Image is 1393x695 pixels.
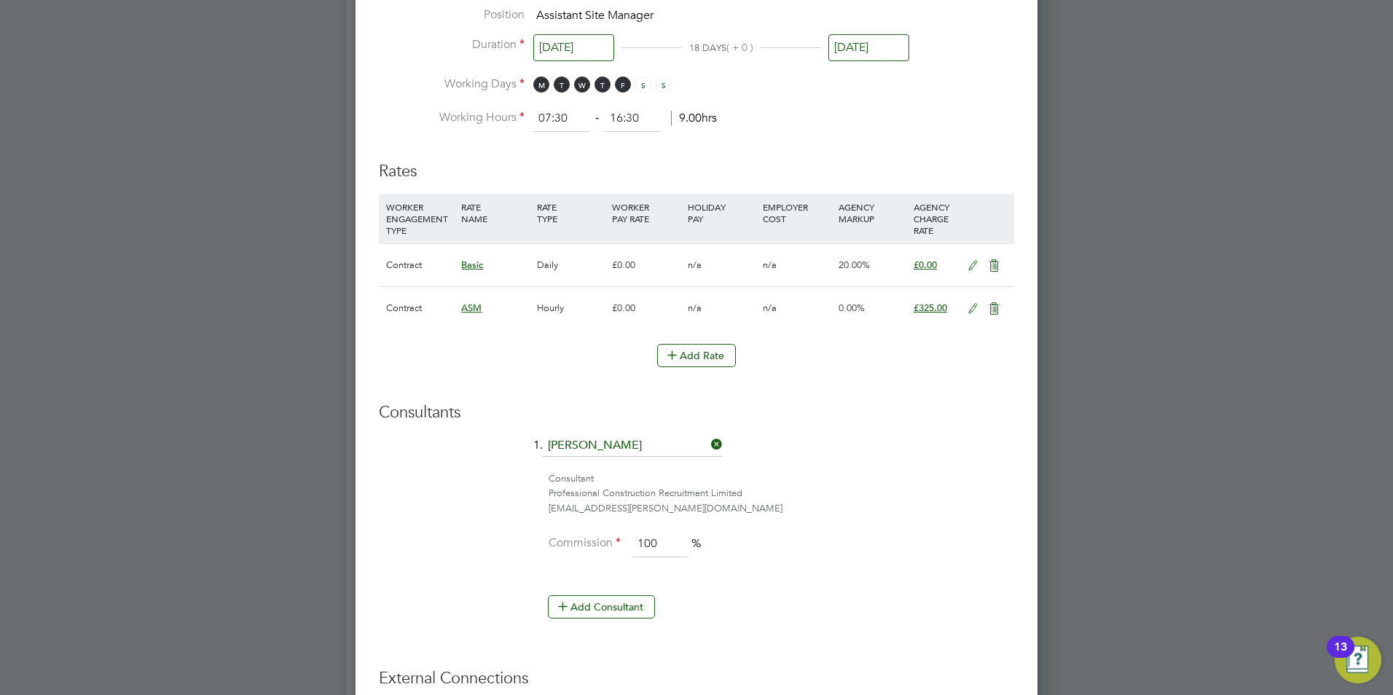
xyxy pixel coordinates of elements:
[548,595,655,619] button: Add Consultant
[689,42,726,54] span: 18 DAYS
[533,244,608,286] div: Daily
[763,302,777,314] span: n/a
[608,287,683,329] div: £0.00
[839,259,870,271] span: 20.00%
[379,146,1014,182] h3: Rates
[574,76,590,93] span: W
[461,302,482,314] span: ASM
[595,76,611,93] span: T
[533,287,608,329] div: Hourly
[379,668,1014,689] h3: External Connections
[759,194,834,232] div: EMPLOYER COST
[914,259,937,271] span: £0.00
[536,8,654,23] span: Assistant Site Manager
[533,76,549,93] span: M
[763,259,777,271] span: n/a
[379,37,525,52] label: Duration
[608,244,683,286] div: £0.00
[379,402,1014,423] h3: Consultants
[548,535,621,551] label: Commission
[533,106,589,132] input: 08:00
[1334,647,1347,666] div: 13
[657,344,736,367] button: Add Rate
[656,76,672,93] span: S
[1335,637,1381,683] button: Open Resource Center, 13 new notifications
[379,435,1014,471] li: 1.
[688,259,702,271] span: n/a
[461,259,483,271] span: Basic
[688,302,702,314] span: n/a
[543,435,723,457] input: Search for...
[379,110,525,125] label: Working Hours
[533,34,614,61] input: Select one
[691,536,701,551] span: %
[835,194,910,232] div: AGENCY MARKUP
[592,111,602,125] span: ‐
[910,194,960,243] div: AGENCY CHARGE RATE
[615,76,631,93] span: F
[549,501,1014,517] div: [EMAIL_ADDRESS][PERSON_NAME][DOMAIN_NAME]
[635,76,651,93] span: S
[549,486,1014,501] div: Professional Construction Recruitment Limited
[382,287,458,329] div: Contract
[671,111,717,125] span: 9.00hrs
[839,302,865,314] span: 0.00%
[382,244,458,286] div: Contract
[828,34,909,61] input: Select one
[458,194,533,232] div: RATE NAME
[914,302,947,314] span: £325.00
[549,471,1014,487] div: Consultant
[533,194,608,232] div: RATE TYPE
[608,194,683,232] div: WORKER PAY RATE
[554,76,570,93] span: T
[605,106,661,132] input: 17:00
[379,76,525,92] label: Working Days
[379,7,525,23] label: Position
[684,194,759,232] div: HOLIDAY PAY
[382,194,458,243] div: WORKER ENGAGEMENT TYPE
[726,41,753,54] span: ( + 0 )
